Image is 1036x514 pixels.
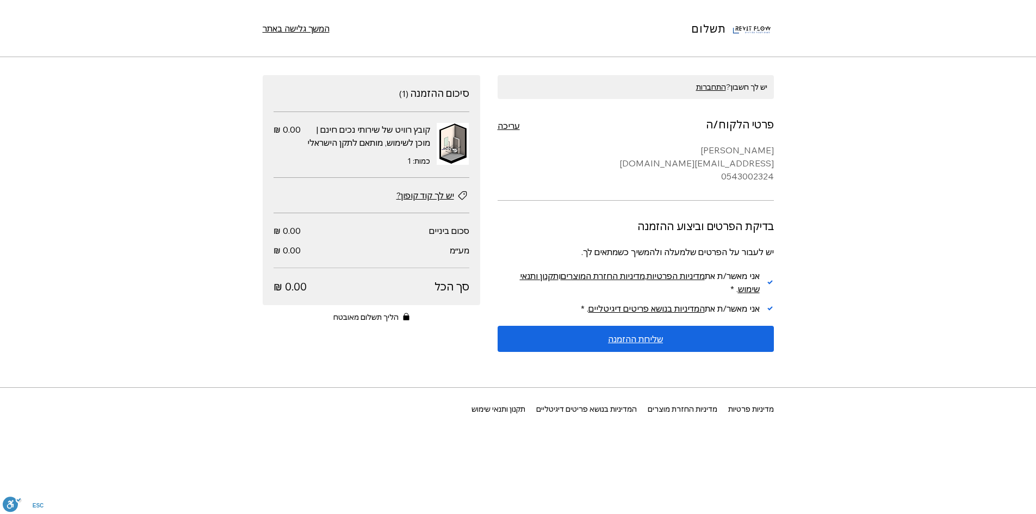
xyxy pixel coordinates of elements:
[581,246,774,257] span: יש לעבור על הפרטים שלמעלה ולהמשיך כשמתאים לך.
[536,405,637,413] span: המדיניות בנושא פריטים דיגיטליים
[706,117,774,131] h2: פרטי הלקוח/ה
[730,7,774,50] img: לוגו של Revit Flow - פשוט לעבוד עם רוויט, קליק עליו יוביל לעמוד הבית
[637,219,774,233] h2: בדיקת הפרטים וביצוע ההזמנה
[472,405,525,413] span: תקנון ותנאי שימוש
[274,279,307,294] span: ‏0.00 ‏₪
[587,303,760,314] span: אני מאשר/ת את .
[648,405,717,413] span: מדיניות החזרת מוצרים
[274,224,469,294] section: פירוט הסכום הכולל לתשלום
[274,112,469,178] ul: פריטים
[403,313,410,320] svg: הליך תשלום מאובטח
[407,156,430,166] span: כמות: 1
[498,157,774,170] div: [EMAIL_ADDRESS][DOMAIN_NAME]
[692,21,726,36] h1: תשלום
[588,303,705,314] span: המדיניות בנושא פריטים דיגיטליים
[399,88,408,99] span: מספר פריטים 1
[396,189,469,202] button: יש לך קוד קופון?
[647,270,705,281] span: מדיניות הפרטיות
[728,405,774,413] span: מדיניות פרטיות
[450,245,469,256] span: מע״מ
[333,312,399,323] span: הליך תשלום מאובטח
[520,270,760,294] span: תקנון ותנאי שימוש
[608,335,663,343] span: שליחת ההזמנה
[274,123,301,136] span: מחיר ‏0.00 ‏₪
[410,87,469,100] h2: סיכום ההזמנה
[498,170,774,183] div: 0543002324
[274,225,301,236] span: ‏0.00 ‏₪
[429,225,469,236] span: סכום ביניים
[498,144,774,157] div: [PERSON_NAME]
[307,279,469,294] span: סך הכל
[498,326,774,352] button: שליחת ההזמנה
[498,119,520,132] button: עריכה
[263,22,330,35] a: המשך גלישה באתר
[274,245,301,256] span: ‏0.00 ‏₪
[437,123,469,165] img: קובץ רוויט של שירותי נכים
[498,75,774,369] section: main content
[696,82,767,92] span: יש לך חשבון?
[396,189,454,202] span: יש לך קוד קופון?
[520,270,760,294] span: אני מאשר/ת את , ו .
[307,124,430,148] span: קובץ רוויט של שירותי נכים חינם | מוכן לשימוש, מותאם לתקן הישראלי
[696,82,726,92] button: התחברות
[561,270,645,281] span: מדיניות החזרת המוצרים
